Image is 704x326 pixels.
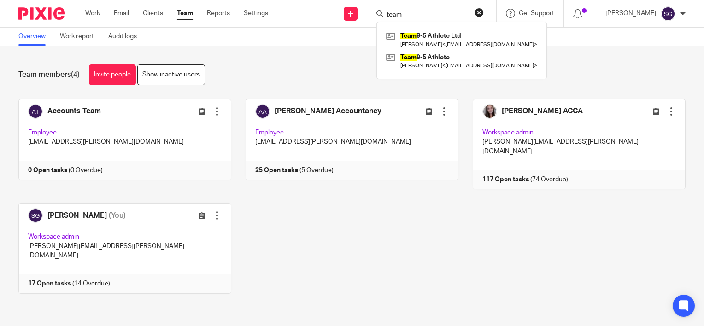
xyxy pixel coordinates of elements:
[207,9,230,18] a: Reports
[18,28,53,46] a: Overview
[519,10,554,17] span: Get Support
[85,9,100,18] a: Work
[114,9,129,18] a: Email
[60,28,101,46] a: Work report
[244,9,268,18] a: Settings
[108,28,144,46] a: Audit logs
[386,11,469,19] input: Search
[71,71,80,78] span: (4)
[18,70,80,80] h1: Team members
[89,64,136,85] a: Invite people
[18,7,65,20] img: Pixie
[177,9,193,18] a: Team
[137,64,205,85] a: Show inactive users
[143,9,163,18] a: Clients
[661,6,675,21] img: svg%3E
[605,9,656,18] p: [PERSON_NAME]
[475,8,484,17] button: Clear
